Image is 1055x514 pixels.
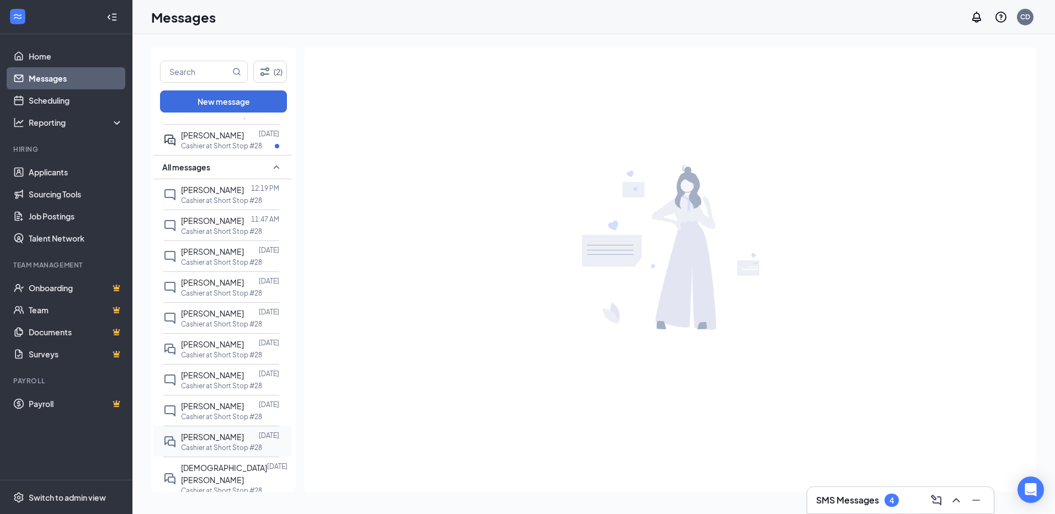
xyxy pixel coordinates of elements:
p: Cashier at Short Stop #28 [181,319,262,329]
h1: Messages [151,8,216,26]
span: [PERSON_NAME] [181,370,244,380]
svg: DoubleChat [163,472,177,485]
svg: Analysis [13,117,24,128]
svg: ChatInactive [163,219,177,232]
span: [PERSON_NAME] [181,401,244,411]
svg: WorkstreamLogo [12,11,23,22]
button: New message [160,90,287,113]
span: All messages [162,162,210,173]
div: CD [1020,12,1030,22]
p: [DATE] [259,245,279,255]
svg: ActiveDoubleChat [163,133,177,147]
div: Switch to admin view [29,492,106,503]
p: Cashier at Short Stop #28 [181,288,262,298]
a: Messages [29,67,123,89]
div: Hiring [13,144,121,154]
p: [DATE] [259,369,279,378]
svg: MagnifyingGlass [232,67,241,76]
svg: Notifications [970,10,983,24]
div: Team Management [13,260,121,270]
svg: ComposeMessage [930,494,943,507]
a: Applicants [29,161,123,183]
a: OnboardingCrown [29,277,123,299]
span: [PERSON_NAME] [181,277,244,287]
svg: DoubleChat [163,342,177,356]
button: Filter (2) [253,61,287,83]
span: [DEMOGRAPHIC_DATA][PERSON_NAME] [181,463,267,485]
svg: ChevronUp [950,494,963,507]
p: Cashier at Short Stop #28 [181,443,262,452]
svg: QuestionInfo [994,10,1008,24]
svg: Settings [13,492,24,503]
svg: SmallChevronUp [270,160,283,174]
svg: Filter [258,65,271,78]
button: ChevronUp [947,491,965,509]
span: [PERSON_NAME] [181,432,244,442]
p: [DATE] [259,129,279,138]
button: Minimize [967,491,985,509]
p: 12:19 PM [251,184,279,193]
p: Cashier at Short Stop #28 [181,350,262,360]
a: PayrollCrown [29,393,123,415]
svg: ChatInactive [163,281,177,294]
p: 11:47 AM [251,215,279,224]
div: Payroll [13,376,121,386]
p: Cashier at Short Stop #28 [181,227,262,236]
svg: ChatInactive [163,188,177,201]
p: [DATE] [259,400,279,409]
p: [DATE] [259,276,279,286]
p: Cashier at Short Stop #28 [181,141,262,151]
a: Home [29,45,123,67]
div: Reporting [29,117,124,128]
p: [DATE] [259,307,279,317]
p: [DATE] [267,462,287,471]
div: Open Intercom Messenger [1017,476,1044,503]
svg: ChatInactive [163,312,177,325]
a: Sourcing Tools [29,183,123,205]
button: ComposeMessage [928,491,945,509]
svg: ChatInactive [163,373,177,387]
span: [PERSON_NAME] [181,216,244,226]
p: Cashier at Short Stop #28 [181,258,262,267]
p: [DATE] [259,431,279,440]
svg: ChatInactive [163,250,177,263]
span: [PERSON_NAME] [181,339,244,349]
a: SurveysCrown [29,343,123,365]
div: 4 [889,496,894,505]
span: [PERSON_NAME] [181,308,244,318]
h3: SMS Messages [816,494,879,506]
svg: Collapse [106,12,118,23]
a: Job Postings [29,205,123,227]
a: TeamCrown [29,299,123,321]
svg: ChatInactive [163,404,177,417]
span: [PERSON_NAME] [181,185,244,195]
span: [PERSON_NAME] [181,130,244,140]
p: [DATE] [259,338,279,347]
svg: DoubleChat [163,435,177,448]
span: [PERSON_NAME] [181,247,244,256]
a: DocumentsCrown [29,321,123,343]
a: Talent Network [29,227,123,249]
p: Cashier at Short Stop #28 [181,412,262,421]
p: Cashier at Short Stop #28 [181,486,262,495]
p: Cashier at Short Stop #28 [181,196,262,205]
input: Search [161,61,230,82]
a: Scheduling [29,89,123,111]
svg: Minimize [969,494,983,507]
p: Cashier at Short Stop #28 [181,381,262,390]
